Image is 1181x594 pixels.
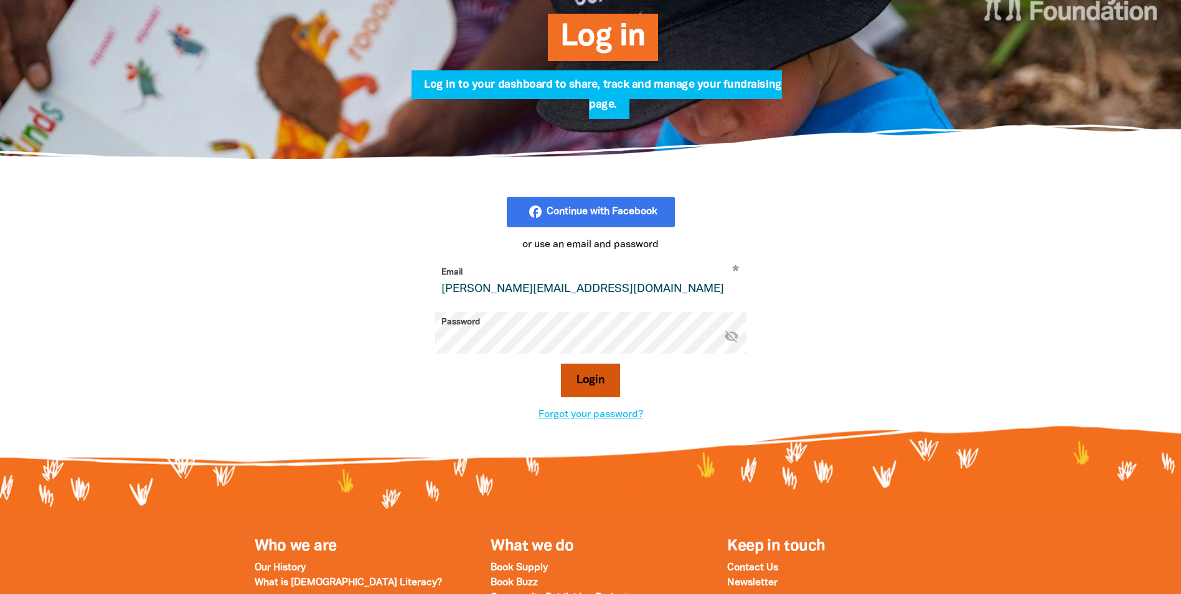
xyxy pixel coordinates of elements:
a: What is [DEMOGRAPHIC_DATA] Literacy? [255,578,442,587]
span: Log in to your dashboard to share, track and manage your fundraising page. [424,80,781,119]
a: Our History [255,563,306,572]
span: Keep in touch [727,539,825,554]
span: Log in [560,23,646,61]
button: visibility_off [724,328,739,345]
a: Who we are [255,539,337,554]
a: Forgot your password? [539,410,643,419]
a: What we do [491,539,573,554]
a: Book Supply [491,563,548,572]
a: Contact Us [727,563,778,572]
button: facebook_rounded Continue with Facebook [507,197,675,228]
button: Login [561,364,620,397]
a: Newsletter [727,578,778,587]
i: facebook_rounded [528,204,662,219]
a: Book Buzz [491,578,538,587]
p: or use an email and password [435,237,746,252]
i: Hide password [724,328,739,343]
